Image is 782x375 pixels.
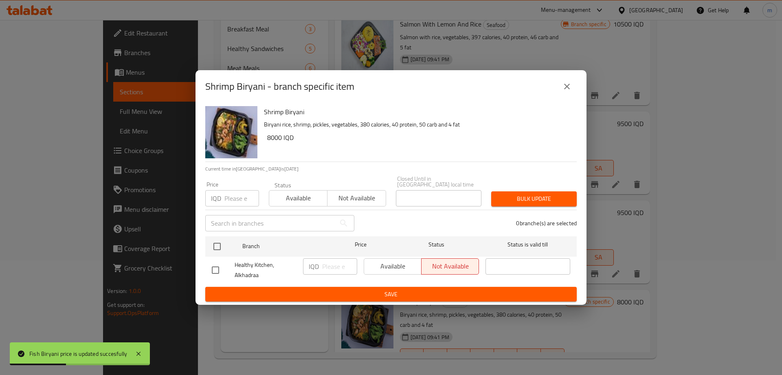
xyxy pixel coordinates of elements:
[269,190,327,206] button: Available
[267,132,570,143] h6: 8000 IQD
[29,349,127,358] div: Fish Biryani price is updated succesfully
[557,77,577,96] button: close
[331,192,382,204] span: Not available
[516,219,577,227] p: 0 branche(s) are selected
[498,194,570,204] span: Bulk update
[235,260,297,280] span: Healthy Kitchen, Alkhadraa
[309,262,319,271] p: IQD
[264,120,570,130] p: Biryani rice, shrimp, pickles, vegetables, 380 calories, 40 protein, 50 carb and 4 fat
[394,240,479,250] span: Status
[205,287,577,302] button: Save
[322,258,357,275] input: Please enter price
[212,289,570,300] span: Save
[224,190,259,206] input: Please enter price
[485,240,570,250] span: Status is valid till
[205,106,257,158] img: Shrimp Biryani
[205,215,336,231] input: Search in branches
[327,190,386,206] button: Not available
[211,193,221,203] p: IQD
[205,165,577,173] p: Current time in [GEOGRAPHIC_DATA] is [DATE]
[242,241,327,251] span: Branch
[334,240,388,250] span: Price
[491,191,577,206] button: Bulk update
[272,192,324,204] span: Available
[205,80,354,93] h2: Shrimp Biryani - branch specific item
[264,106,570,118] h6: Shrimp Biryani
